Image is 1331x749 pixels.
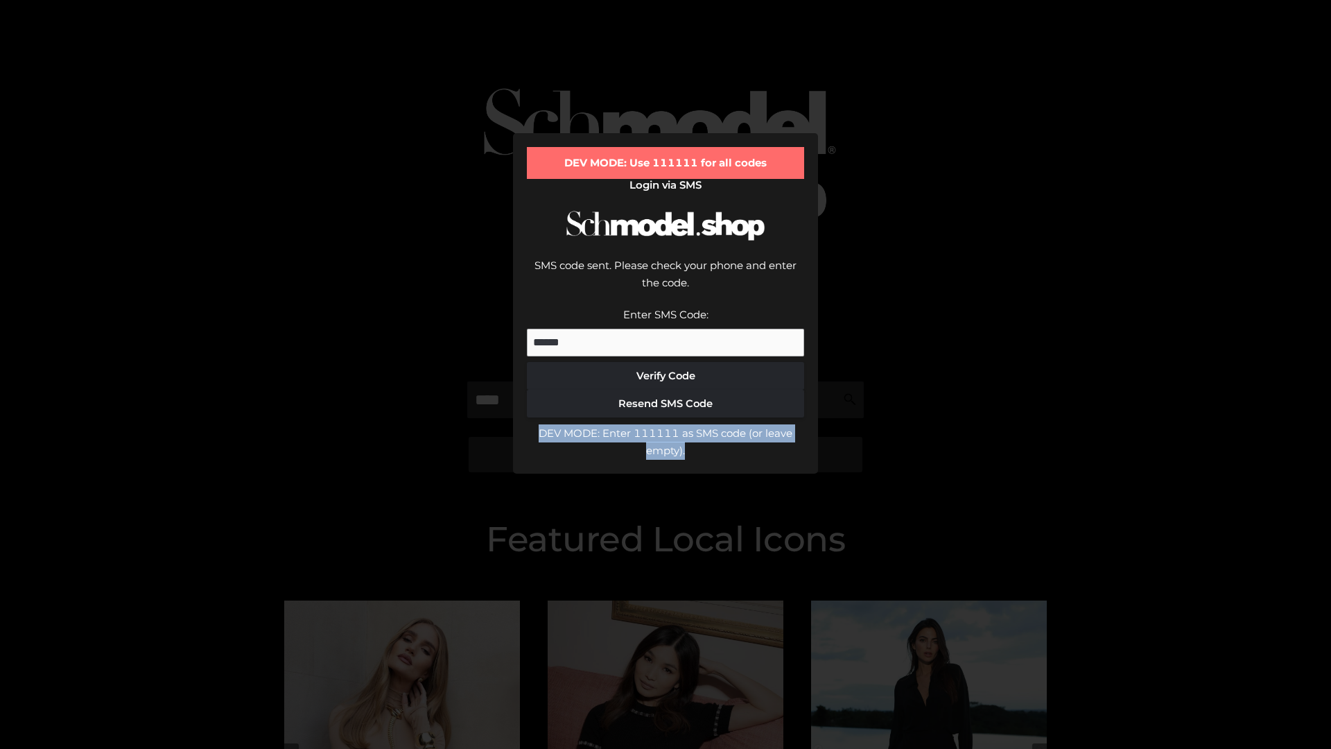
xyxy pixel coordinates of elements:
label: Enter SMS Code: [623,308,708,321]
button: Resend SMS Code [527,390,804,417]
h2: Login via SMS [527,179,804,191]
img: Schmodel Logo [562,198,769,253]
div: DEV MODE: Enter 111111 as SMS code (or leave empty). [527,424,804,460]
div: DEV MODE: Use 111111 for all codes [527,147,804,179]
div: SMS code sent. Please check your phone and enter the code. [527,257,804,306]
button: Verify Code [527,362,804,390]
